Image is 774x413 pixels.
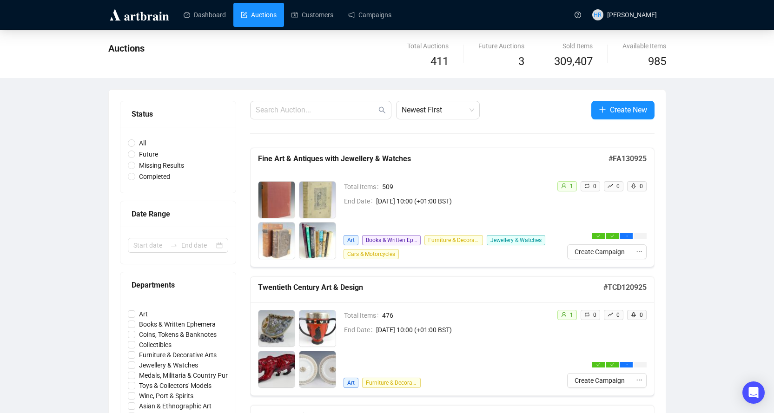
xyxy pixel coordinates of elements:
[135,340,175,350] span: Collectibles
[622,41,666,51] div: Available Items
[742,381,765,404] div: Open Intercom Messenger
[561,183,567,189] span: user
[402,101,474,119] span: Newest First
[135,391,197,401] span: Wine, Port & Spirits
[344,182,382,192] span: Total Items
[430,55,449,68] span: 411
[596,234,600,238] span: check
[132,208,225,220] div: Date Range
[362,378,421,388] span: Furniture & Decorative Arts
[518,55,524,68] span: 3
[596,363,600,367] span: check
[624,234,628,238] span: ellipsis
[181,240,214,250] input: End date
[570,183,573,190] span: 1
[593,183,596,190] span: 0
[610,104,647,116] span: Create New
[631,183,636,189] span: rocket
[299,223,336,259] img: 2004_1.jpg
[570,312,573,318] span: 1
[636,377,642,383] span: ellipsis
[135,401,215,411] span: Asian & Ethnographic Art
[135,149,162,159] span: Future
[575,247,625,257] span: Create Campaign
[299,310,336,347] img: 2_1.jpg
[258,153,609,164] h5: Fine Art & Antiques with Jewellery & Watches
[135,370,245,380] span: Medals, Militaria & Country Pursuits
[132,108,225,120] div: Status
[376,325,549,335] span: [DATE] 10:00 (+01:00 BST)
[584,183,590,189] span: retweet
[135,309,152,319] span: Art
[631,312,636,317] span: rocket
[135,329,220,340] span: Coins, Tokens & Banknotes
[291,3,333,27] a: Customers
[258,223,295,259] img: 2003_1.jpg
[258,182,295,218] img: 2001_1.jpg
[624,363,628,367] span: ellipsis
[610,234,614,238] span: check
[348,3,391,27] a: Campaigns
[135,171,174,182] span: Completed
[636,248,642,255] span: ellipsis
[344,196,376,206] span: End Date
[599,106,606,113] span: plus
[170,242,178,249] span: to
[184,3,226,27] a: Dashboard
[299,351,336,387] img: 4_1.jpg
[135,380,215,391] span: Toys & Collectors' Models
[608,312,613,317] span: rise
[299,182,336,218] img: 2002_1.jpg
[344,310,382,321] span: Total Items
[250,276,655,396] a: Twentieth Century Art & Design#TCD120925Total Items476End Date[DATE] 10:00 (+01:00 BST)ArtFurnitu...
[376,196,549,206] span: [DATE] 10:00 (+01:00 BST)
[640,183,643,190] span: 0
[344,325,376,335] span: End Date
[593,312,596,318] span: 0
[344,378,358,388] span: Art
[603,282,647,293] h5: # TCD120925
[108,43,145,54] span: Auctions
[567,244,632,259] button: Create Campaign
[567,373,632,388] button: Create Campaign
[648,55,666,68] span: 985
[640,312,643,318] span: 0
[170,242,178,249] span: swap-right
[607,11,657,19] span: [PERSON_NAME]
[344,249,399,259] span: Cars & Motorcycles
[250,148,655,267] a: Fine Art & Antiques with Jewellery & Watches#FA130925Total Items509End Date[DATE] 10:00 (+01:00 B...
[584,312,590,317] span: retweet
[407,41,449,51] div: Total Auctions
[135,138,150,148] span: All
[258,351,295,387] img: 3_1.jpg
[133,240,166,250] input: Start date
[362,235,421,245] span: Books & Written Ephemera
[382,182,549,192] span: 509
[561,312,567,317] span: user
[610,363,614,367] span: check
[135,360,202,370] span: Jewellery & Watches
[108,7,171,22] img: logo
[616,183,620,190] span: 0
[378,106,386,114] span: search
[256,105,377,116] input: Search Auction...
[258,282,603,293] h5: Twentieth Century Art & Design
[424,235,483,245] span: Furniture & Decorative Arts
[554,41,593,51] div: Sold Items
[616,312,620,318] span: 0
[135,350,220,360] span: Furniture & Decorative Arts
[608,183,613,189] span: rise
[591,101,655,119] button: Create New
[478,41,524,51] div: Future Auctions
[575,375,625,386] span: Create Campaign
[487,235,545,245] span: Jewellery & Watches
[344,235,358,245] span: Art
[135,319,219,329] span: Books & Written Ephemera
[575,12,581,18] span: question-circle
[594,10,602,20] span: HR
[554,53,593,71] span: 309,407
[609,153,647,164] h5: # FA130925
[258,310,295,347] img: 1_1.jpg
[135,160,188,170] span: Missing Results
[241,3,277,27] a: Auctions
